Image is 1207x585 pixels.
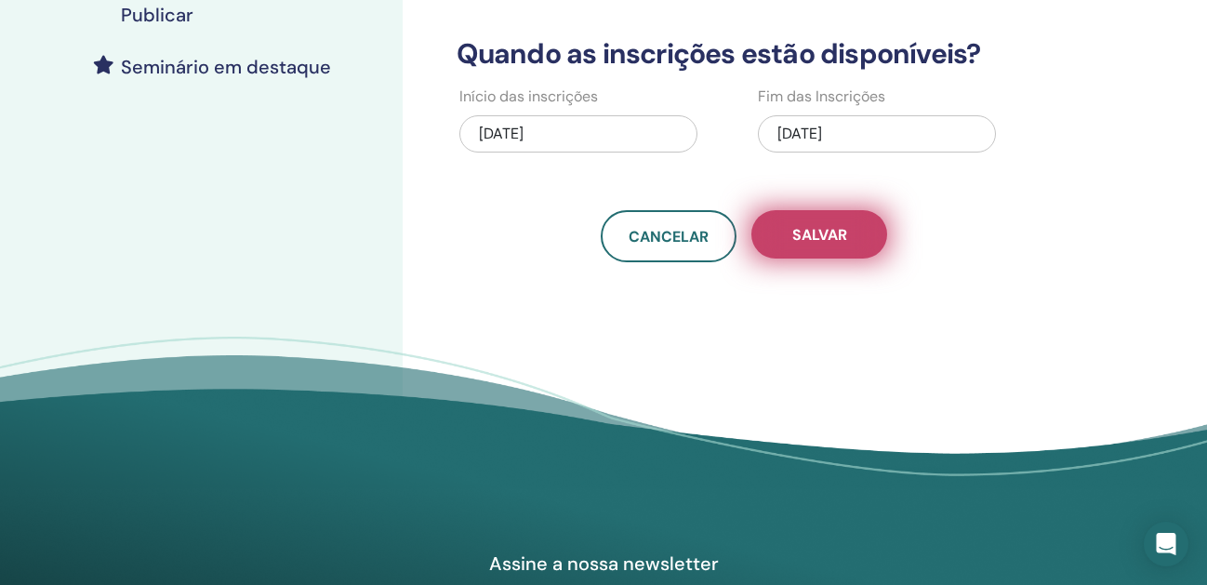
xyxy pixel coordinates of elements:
div: [DATE] [459,115,697,153]
h4: Seminário em destaque [121,56,331,78]
label: Início das inscrições [459,86,598,108]
h4: Publicar [121,4,193,26]
div: Open Intercom Messenger [1144,522,1188,566]
label: Fim das Inscrições [758,86,885,108]
span: Cancelar [629,227,709,246]
span: Salvar [792,225,847,245]
button: Salvar [751,210,887,259]
div: [DATE] [758,115,996,153]
h3: Quando as inscrições estão disponíveis? [445,37,1043,71]
a: Cancelar [601,210,736,262]
h4: Assine a nossa newsletter [389,552,818,576]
